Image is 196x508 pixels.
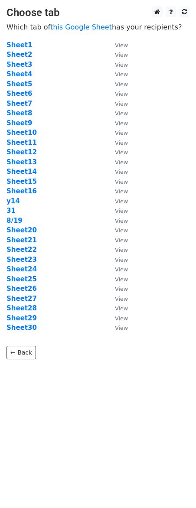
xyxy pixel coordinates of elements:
small: View [115,286,128,292]
small: View [115,130,128,136]
a: Sheet13 [7,158,37,166]
small: View [115,62,128,68]
a: Sheet9 [7,119,32,127]
a: View [106,236,128,244]
a: View [106,148,128,156]
a: View [106,265,128,273]
a: View [106,295,128,303]
small: View [115,42,128,49]
a: View [106,158,128,166]
a: View [106,187,128,195]
small: View [115,266,128,273]
small: View [115,71,128,78]
a: View [106,100,128,107]
strong: 31 [7,207,16,215]
a: Sheet8 [7,109,32,117]
small: View [115,218,128,224]
a: View [106,139,128,147]
small: View [115,81,128,88]
a: View [106,314,128,322]
strong: Sheet22 [7,246,37,254]
a: Sheet3 [7,61,32,68]
strong: Sheet25 [7,275,37,283]
a: Sheet14 [7,168,37,176]
small: View [115,140,128,146]
small: View [115,159,128,166]
a: View [106,90,128,98]
a: Sheet21 [7,236,37,244]
a: View [106,41,128,49]
a: View [106,70,128,78]
small: View [115,91,128,97]
a: 8/19 [7,217,23,225]
small: View [115,188,128,195]
small: View [115,315,128,322]
a: y14 [7,197,20,205]
a: View [106,197,128,205]
a: Sheet23 [7,256,37,264]
a: Sheet30 [7,324,37,332]
a: View [106,119,128,127]
small: View [115,198,128,205]
a: Sheet15 [7,178,37,186]
small: View [115,237,128,244]
a: Sheet7 [7,100,32,107]
a: Sheet12 [7,148,37,156]
a: View [106,217,128,225]
a: Sheet5 [7,80,32,88]
a: ← Back [7,346,36,359]
a: Sheet2 [7,51,32,59]
a: View [106,285,128,293]
a: View [106,168,128,176]
small: View [115,305,128,312]
small: View [115,179,128,185]
small: View [115,227,128,234]
a: Sheet16 [7,187,37,195]
a: View [106,80,128,88]
a: View [106,109,128,117]
a: Sheet27 [7,295,37,303]
small: View [115,52,128,58]
small: View [115,149,128,156]
a: Sheet29 [7,314,37,322]
a: View [106,226,128,234]
a: Sheet10 [7,129,37,137]
small: View [115,325,128,331]
a: Sheet11 [7,139,37,147]
small: View [115,120,128,127]
a: View [106,207,128,215]
small: View [115,296,128,302]
a: View [106,178,128,186]
a: Sheet28 [7,304,37,312]
small: View [115,247,128,253]
a: View [106,129,128,137]
a: Sheet20 [7,226,37,234]
h3: Choose tab [7,7,189,19]
small: View [115,276,128,283]
a: Sheet4 [7,70,32,78]
small: View [115,101,128,107]
a: Sheet26 [7,285,37,293]
strong: Sheet24 [7,265,37,273]
a: View [106,246,128,254]
a: View [106,324,128,332]
a: View [106,275,128,283]
small: View [115,169,128,175]
a: View [106,51,128,59]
